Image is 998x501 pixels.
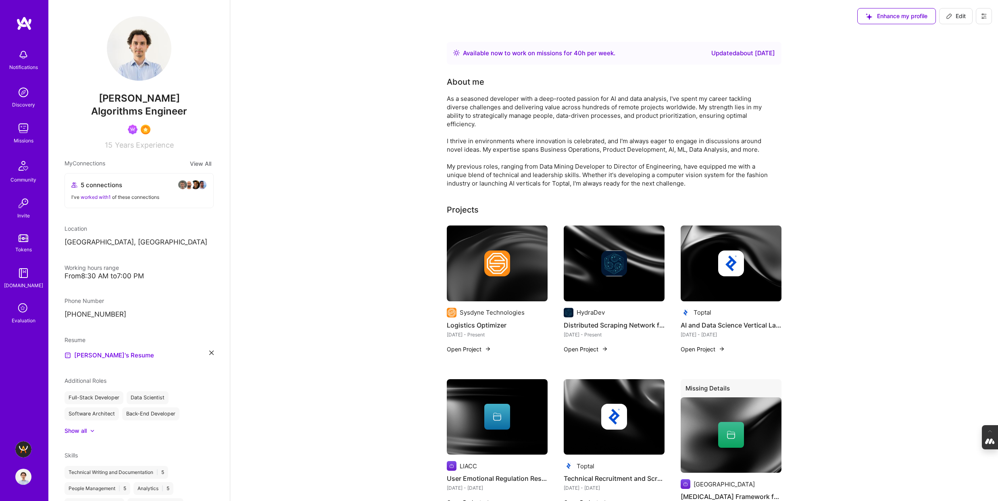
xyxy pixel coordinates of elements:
i: icon Close [209,351,214,355]
img: arrow-right [602,346,608,352]
img: arrow-right [485,346,491,352]
a: [PERSON_NAME]'s Resume [65,351,154,360]
img: avatar [197,180,207,190]
div: [DATE] - [DATE] [447,484,548,492]
img: Company logo [484,250,510,276]
img: Company logo [447,461,456,471]
div: [GEOGRAPHIC_DATA] [694,480,755,488]
p: [PHONE_NUMBER] [65,310,214,319]
div: Discovery [12,100,35,109]
div: Evaluation [12,316,35,325]
h4: Logistics Optimizer [447,320,548,330]
div: Analytics 5 [133,482,173,495]
img: cover [447,225,548,301]
span: Algorithms Engineer [91,105,187,117]
div: [DOMAIN_NAME] [4,281,43,290]
img: cover [447,379,548,455]
img: Company logo [564,308,573,317]
span: 5 connections [81,181,122,189]
span: worked with 1 [81,194,111,200]
h4: Technical Recruitment and Screening [564,473,665,484]
img: bell [15,47,31,63]
span: Resume [65,336,85,343]
img: Company logo [564,461,573,471]
img: Company logo [681,479,690,489]
h4: User Emotional Regulation Research [447,473,548,484]
div: Invite [17,211,30,220]
img: Company logo [681,308,690,317]
img: avatar [191,180,200,190]
span: Working hours range [65,264,119,271]
h4: Distributed Scraping Network for Real Estate Data [564,320,665,330]
i: icon SuggestedTeams [866,13,872,20]
div: HydraDev [577,308,605,317]
span: Phone Number [65,297,104,304]
div: Updated about [DATE] [711,48,775,58]
img: logo [16,16,32,31]
div: [DATE] - [DATE] [681,330,781,339]
div: Notifications [9,63,38,71]
img: cover [564,379,665,455]
p: [GEOGRAPHIC_DATA], [GEOGRAPHIC_DATA] [65,238,214,247]
img: User Avatar [15,469,31,485]
img: cover [564,225,665,301]
img: Community [14,156,33,175]
span: 40 [574,49,582,57]
div: Community [10,175,36,184]
span: 15 [105,141,113,149]
img: avatar [178,180,188,190]
img: Company logo [601,250,627,276]
button: Edit [939,8,973,24]
i: icon SelectionTeam [16,301,31,316]
div: Sysdyne Technologies [460,308,525,317]
span: Skills [65,452,78,459]
img: teamwork [15,120,31,136]
img: SelectionTeam [141,125,150,134]
span: Additional Roles [65,377,106,384]
img: avatar [184,180,194,190]
div: Full-Stack Developer [65,391,123,404]
span: [PERSON_NAME] [65,92,214,104]
img: Resume [65,352,71,359]
span: Edit [946,12,966,20]
div: Missions [14,136,33,145]
img: User Avatar [107,16,171,81]
div: Projects [447,204,479,216]
div: Tokens [15,245,32,254]
div: People Management 5 [65,482,130,495]
img: Company logo [447,308,456,317]
img: guide book [15,265,31,281]
button: Enhance my profile [857,8,936,24]
button: 5 connectionsavataravataravataravatarI've worked with1 of these connections [65,173,214,208]
span: Enhance my profile [866,12,927,20]
span: Years Experience [115,141,174,149]
img: cover [681,397,781,473]
h4: AI and Data Science Vertical Launch [681,320,781,330]
span: My Connections [65,159,105,168]
button: Open Project [681,345,725,353]
span: | [119,485,120,492]
img: cover [681,225,781,301]
div: [DATE] - [DATE] [564,484,665,492]
i: icon Collaborator [71,182,77,188]
div: Technical Writing and Documentation 5 [65,466,168,479]
div: LIACC [460,462,477,470]
img: discovery [15,84,31,100]
div: Data Scientist [127,391,169,404]
div: Software Architect [65,407,119,420]
div: About me [447,76,484,88]
div: Back-End Developer [122,407,179,420]
img: Invite [15,195,31,211]
div: Location [65,224,214,233]
img: Availability [453,50,460,56]
img: A.Team - Grow A.Team's Community & Demand [15,441,31,457]
div: Missing Details [681,379,781,401]
div: [DATE] - Present [564,330,665,339]
div: Toptal [694,308,711,317]
img: Been on Mission [128,125,138,134]
button: Open Project [447,345,491,353]
img: arrow-right [719,346,725,352]
span: | [162,485,163,492]
div: Available now to work on missions for h per week . [463,48,615,58]
button: View All [188,159,214,168]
